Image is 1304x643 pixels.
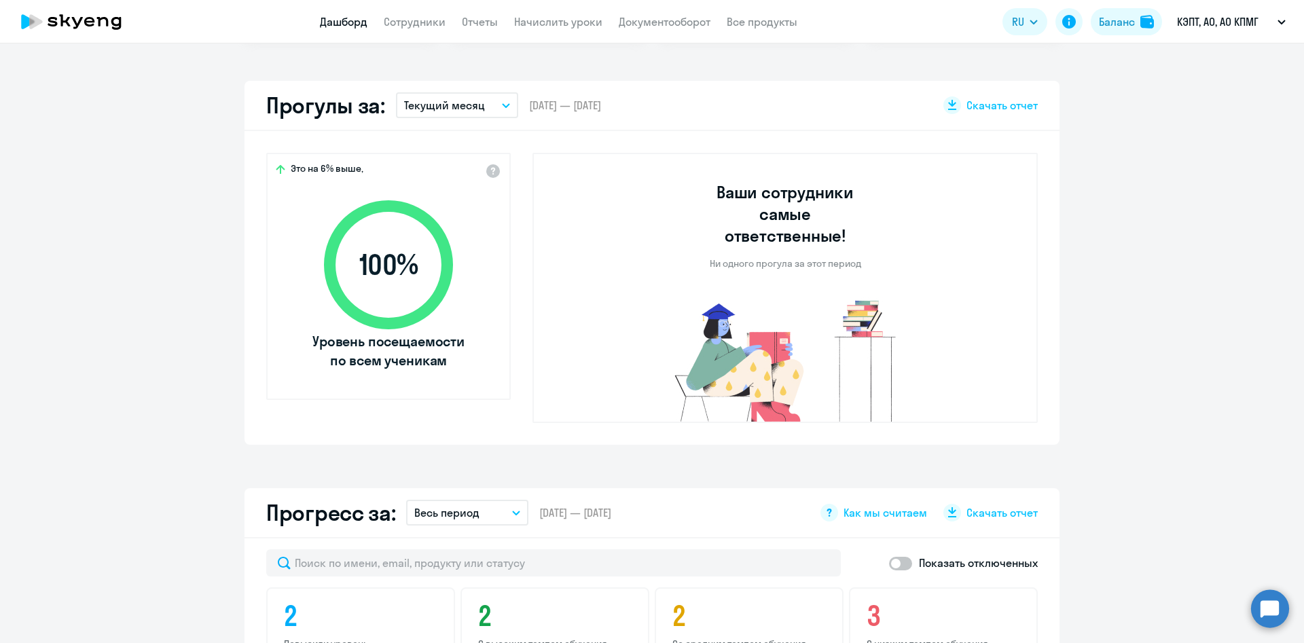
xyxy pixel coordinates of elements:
span: 100 % [310,249,467,281]
button: Весь период [406,500,528,526]
span: Уровень посещаемости по всем ученикам [310,332,467,370]
p: КЭПТ, АО, АО КПМГ [1177,14,1258,30]
h2: Прогулы за: [266,92,385,119]
span: Скачать отчет [966,98,1038,113]
img: no-truants [649,297,922,422]
span: Это на 6% выше, [291,162,363,179]
button: RU [1002,8,1047,35]
button: Текущий месяц [396,92,518,118]
span: RU [1012,14,1024,30]
a: Сотрудники [384,15,446,29]
h4: 2 [478,600,636,632]
span: [DATE] — [DATE] [539,505,611,520]
h4: 3 [867,600,1024,632]
div: Баланс [1099,14,1135,30]
span: [DATE] — [DATE] [529,98,601,113]
a: Все продукты [727,15,797,29]
h4: 2 [672,600,830,632]
button: Балансbalance [1091,8,1162,35]
a: Отчеты [462,15,498,29]
button: КЭПТ, АО, АО КПМГ [1170,5,1292,38]
p: Весь период [414,504,479,521]
h4: 2 [284,600,441,632]
h2: Прогресс за: [266,499,395,526]
a: Дашборд [320,15,367,29]
img: balance [1140,15,1154,29]
a: Начислить уроки [514,15,602,29]
p: Ни одного прогула за этот период [710,257,861,270]
p: Текущий месяц [404,97,485,113]
input: Поиск по имени, email, продукту или статусу [266,549,841,576]
span: Скачать отчет [966,505,1038,520]
p: Показать отключенных [919,555,1038,571]
span: Как мы считаем [844,505,927,520]
a: Документооборот [619,15,710,29]
h3: Ваши сотрудники самые ответственные! [698,181,873,246]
